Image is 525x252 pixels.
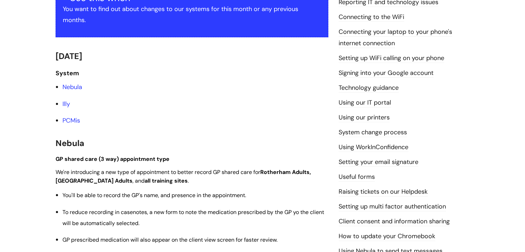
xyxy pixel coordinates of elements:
[339,98,391,107] a: Using our IT portal
[339,54,444,63] a: Setting up WiFi calling on your phone
[62,209,324,227] span: To reduce recording in casenotes, a new form to note the medication prescribed by the GP yo the c...
[62,116,80,125] a: PCMis
[62,83,82,91] a: Nebula
[339,84,399,93] a: Technology guidance
[56,138,84,148] span: Nebula
[56,168,311,184] span: We're introducing a new type of appointment to better record GP shared care for , and .
[339,202,446,211] a: Setting up multi factor authentication
[62,192,246,199] span: You'll be able to record the GP's name, and presence in the appointment.
[339,173,375,182] a: Useful forms
[63,3,321,26] p: You want to find out about changes to our systems for this month or any previous months.
[339,143,408,152] a: Using WorkInConfidence
[62,236,278,243] span: GP prescribed medication will also appear on the client view screen for faster review.
[56,155,169,163] span: GP shared care (3 way) appointment type
[339,217,450,226] a: Client consent and information sharing
[339,69,434,78] a: Signing into your Google account
[339,13,404,22] a: Connecting to the WiFi
[56,69,79,77] strong: System
[339,187,428,196] a: Raising tickets on our Helpdesk
[145,177,188,184] strong: all training sites
[339,232,435,241] a: How to update your Chromebook
[339,28,452,48] a: Connecting your laptop to your phone's internet connection
[56,51,82,61] span: [DATE]
[339,113,390,122] a: Using our printers
[339,158,418,167] a: Setting your email signature
[339,128,407,137] a: System change process
[62,100,70,108] a: Illy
